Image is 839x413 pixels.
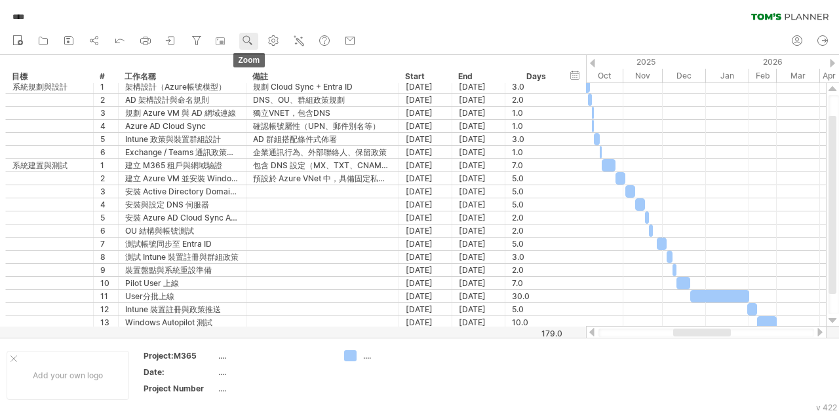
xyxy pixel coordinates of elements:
[452,211,505,224] div: [DATE]
[512,120,561,132] div: 1.0
[512,303,561,315] div: 5.0
[253,133,392,145] div: AD 群組搭配條件式佈署
[452,316,505,329] div: [DATE]
[452,172,505,185] div: [DATE]
[405,70,444,83] div: Start
[100,277,111,289] div: 10
[505,70,567,83] div: Days
[399,159,452,171] div: [DATE]
[452,81,505,93] div: [DATE]
[512,146,561,158] div: 1.0
[512,94,561,106] div: 2.0
[399,251,452,263] div: [DATE]
[452,198,505,211] div: [DATE]
[452,185,505,198] div: [DATE]
[125,172,239,185] div: 建立 Azure VM 並安裝 Windows Server
[100,81,111,93] div: 1
[512,224,561,237] div: 2.0
[399,81,452,93] div: [DATE]
[452,94,505,106] div: [DATE]
[663,69,706,82] div: December 2025
[125,133,239,145] div: Intune 政策與裝置群組設計
[125,303,239,315] div: Intune 裝置註冊與政策推送
[749,69,777,82] div: February 2026
[512,211,561,224] div: 2.0
[584,69,623,82] div: October 2025
[253,146,392,158] div: 企業通訊行為、外部聯絡人、保留政策
[125,185,239,198] div: 安裝 Active Directory Domain Services（AD DS）
[12,70,86,83] div: 目標
[512,290,561,302] div: 30.0
[512,251,561,263] div: 3.0
[144,350,216,361] div: Project:M365
[452,146,505,158] div: [DATE]
[100,303,111,315] div: 12
[777,69,820,82] div: March 2026
[100,146,111,158] div: 6
[399,107,452,119] div: [DATE]
[100,251,111,263] div: 8
[512,316,561,329] div: 10.0
[512,107,561,119] div: 1.0
[399,172,452,185] div: [DATE]
[399,120,452,132] div: [DATE]
[239,33,258,50] a: zoom
[125,81,239,93] div: 架構設計（Azure帳號模型）
[512,238,561,250] div: 5.0
[623,69,663,82] div: November 2025
[12,159,87,171] div: 系統建置與測試
[399,133,452,145] div: [DATE]
[452,120,505,132] div: [DATE]
[512,81,561,93] div: 3.0
[125,277,239,289] div: Pilot User 上線
[512,277,561,289] div: 7.0
[706,69,749,82] div: January 2026
[100,133,111,145] div: 5
[452,224,505,237] div: [DATE]
[125,264,239,276] div: 裝置盤點與系統重設準備
[253,172,392,185] div: 預設於 Azure VNet 中，具備固定私有IP
[252,70,391,83] div: 備註
[100,198,111,211] div: 4
[399,290,452,302] div: [DATE]
[100,290,111,302] div: 11
[452,290,505,302] div: [DATE]
[7,351,129,400] div: Add your own logo
[100,224,111,237] div: 6
[125,146,239,158] div: Exchange / Teams 通訊政策設計
[100,172,111,185] div: 2
[218,350,328,361] div: ....
[452,303,505,315] div: [DATE]
[399,316,452,329] div: [DATE]
[125,159,239,171] div: 建立 M365 租戶與網域驗證
[233,53,265,67] span: zoom
[452,251,505,263] div: [DATE]
[12,81,87,93] div: 系統規劃與設計
[399,198,452,211] div: [DATE]
[100,94,111,106] div: 2
[399,264,452,276] div: [DATE]
[253,94,392,106] div: DNS、OU、群組政策規劃
[125,224,239,237] div: OU 結構與帳號測試
[399,224,452,237] div: [DATE]
[125,120,239,132] div: Azure AD Cloud Sync
[144,367,216,378] div: Date:
[399,211,452,224] div: [DATE]
[100,264,111,276] div: 9
[100,159,111,171] div: 1
[100,107,111,119] div: 3
[399,303,452,315] div: [DATE]
[399,238,452,250] div: [DATE]
[452,159,505,171] div: [DATE]
[125,211,239,224] div: 安裝 Azure AD Cloud Sync Agent
[253,81,392,93] div: 規劃 Cloud Sync + Entra ID
[218,383,328,394] div: ....
[125,70,239,83] div: 工作名稱
[125,251,239,263] div: 測試 Intune 裝置註冊與群組政策
[458,70,498,83] div: End
[253,107,392,119] div: 獨立VNET，包含DNS
[452,264,505,276] div: [DATE]
[253,120,392,132] div: 確認帳號屬性（UPN、郵件別名等）
[125,94,239,106] div: AD 架構設計與命名規則
[100,238,111,250] div: 7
